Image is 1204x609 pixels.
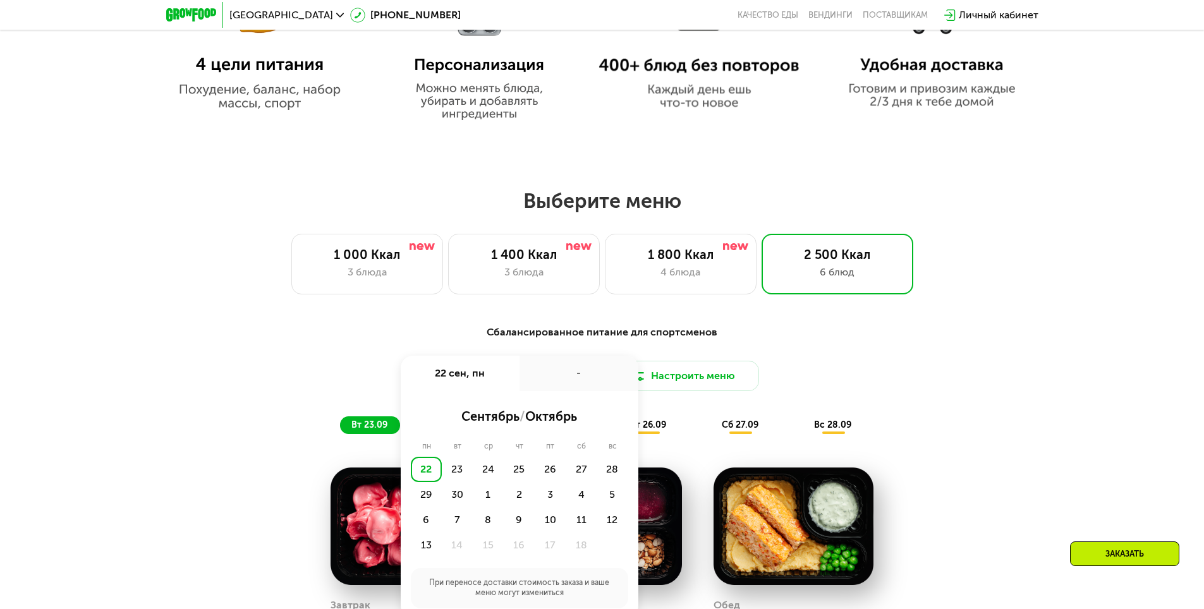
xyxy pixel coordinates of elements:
[525,409,577,424] span: октябрь
[504,442,535,452] div: чт
[597,482,628,507] div: 5
[520,356,638,391] div: -
[597,507,628,533] div: 12
[535,507,566,533] div: 10
[775,247,900,262] div: 2 500 Ккал
[473,507,504,533] div: 8
[722,419,758,430] span: сб 27.09
[473,482,504,507] div: 1
[535,482,566,507] div: 3
[401,356,520,391] div: 22 сен, пн
[566,457,597,482] div: 27
[40,188,1164,214] h2: Выберите меню
[520,409,525,424] span: /
[535,457,566,482] div: 26
[442,533,473,558] div: 14
[1070,541,1179,566] div: Заказать
[350,8,461,23] a: [PHONE_NUMBER]
[229,10,333,20] span: [GEOGRAPHIC_DATA]
[504,457,535,482] div: 25
[504,482,535,507] div: 2
[411,568,628,608] div: При переносе доставки стоимость заказа и ваше меню могут измениться
[473,457,504,482] div: 24
[597,442,628,452] div: вс
[442,507,473,533] div: 7
[504,533,535,558] div: 16
[461,265,587,280] div: 3 блюда
[504,507,535,533] div: 9
[473,533,504,558] div: 15
[607,361,759,391] button: Настроить меню
[442,482,473,507] div: 30
[461,247,587,262] div: 1 400 Ккал
[566,533,597,558] div: 18
[228,325,976,341] div: Сбалансированное питание для спортсменов
[535,533,566,558] div: 17
[411,533,442,558] div: 13
[618,247,743,262] div: 1 800 Ккал
[305,265,430,280] div: 3 блюда
[808,10,853,20] a: Вендинги
[566,482,597,507] div: 4
[411,507,442,533] div: 6
[863,10,928,20] div: поставщикам
[738,10,798,20] a: Качество еды
[618,265,743,280] div: 4 блюда
[566,442,597,452] div: сб
[461,409,520,424] span: сентябрь
[814,419,851,430] span: вс 28.09
[473,442,504,452] div: ср
[411,457,442,482] div: 22
[411,482,442,507] div: 29
[775,265,900,280] div: 6 блюд
[442,457,473,482] div: 23
[597,457,628,482] div: 28
[305,247,430,262] div: 1 000 Ккал
[411,442,442,452] div: пн
[535,442,566,452] div: пт
[959,8,1038,23] div: Личный кабинет
[442,442,473,452] div: вт
[566,507,597,533] div: 11
[629,419,666,430] span: пт 26.09
[351,419,387,430] span: вт 23.09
